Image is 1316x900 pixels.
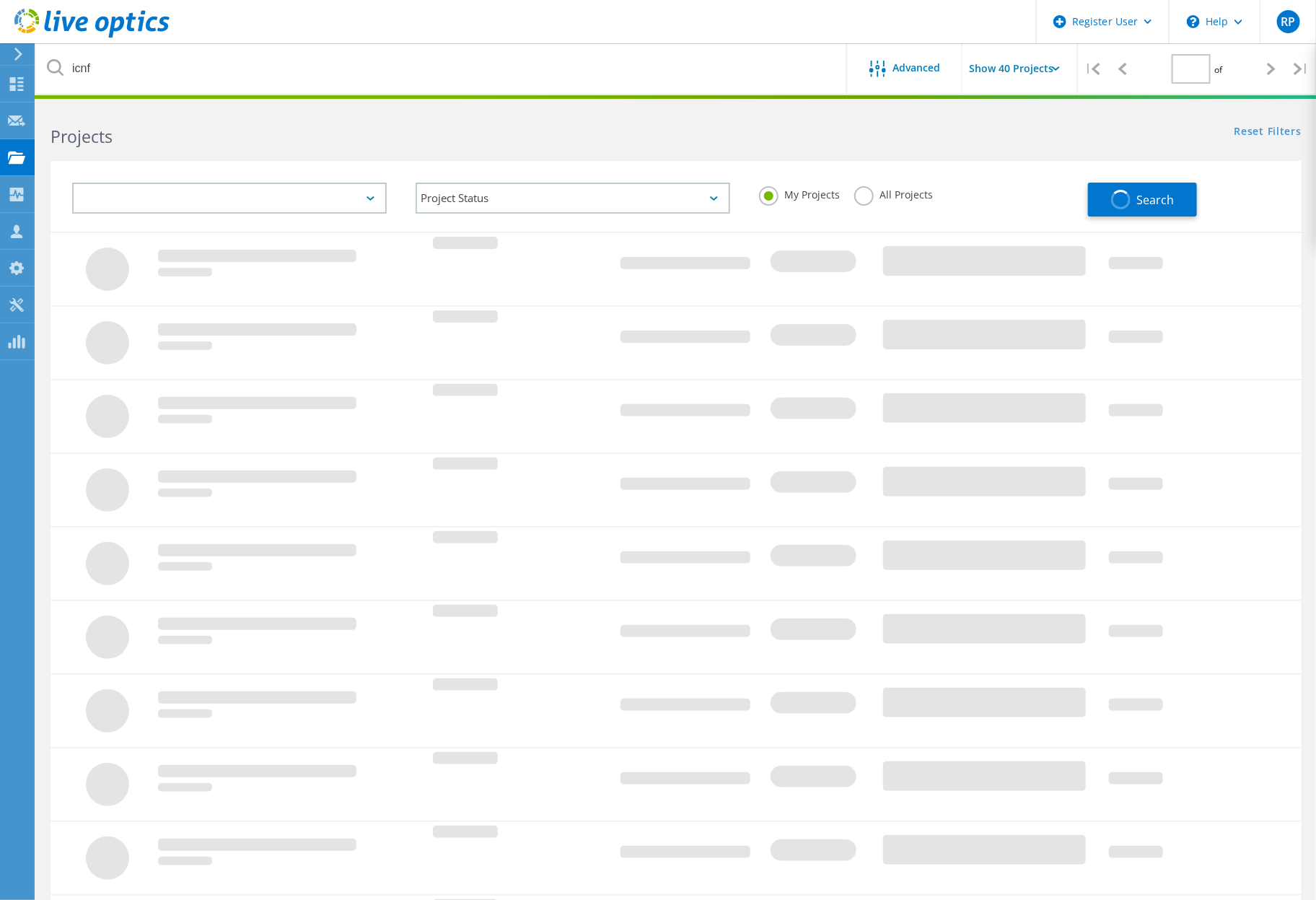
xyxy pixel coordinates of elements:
svg: \n [1187,15,1200,28]
a: Reset Filters [1234,126,1302,139]
label: All Projects [854,186,933,200]
label: My Projects [759,186,840,200]
button: Search [1088,183,1197,217]
span: RP [1281,16,1295,27]
span: Search [1136,192,1174,208]
span: of [1214,64,1222,76]
b: Projects [51,125,113,148]
span: Advanced [893,63,941,73]
div: Project Status [416,183,730,214]
div: | [1078,43,1107,95]
a: Live Optics Dashboard [14,30,170,40]
div: | [1286,43,1316,95]
input: Search projects by name, owner, ID, company, etc [36,43,848,94]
